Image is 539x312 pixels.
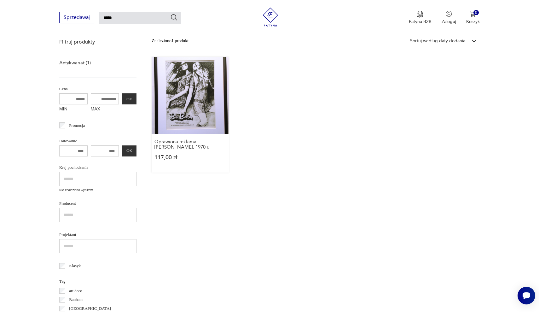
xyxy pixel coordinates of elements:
[518,287,535,304] iframe: Smartsupp widget button
[442,19,456,25] p: Zaloguj
[417,11,423,18] img: Ikona medalu
[152,57,229,173] a: Oprawiona reklama Betty Barclay, 1970 r.Oprawiona reklama [PERSON_NAME], 1970 r.117,00 zł
[409,19,432,25] p: Patyna B2B
[470,11,476,17] img: Ikona koszyka
[409,11,432,25] a: Ikona medaluPatyna B2B
[69,305,111,312] p: [GEOGRAPHIC_DATA]
[442,11,456,25] button: Zaloguj
[122,93,136,104] button: OK
[69,122,85,129] p: Promocja
[59,188,136,193] p: Nie znaleziono wyników
[446,11,452,17] img: Ikonka użytkownika
[59,16,94,20] a: Sprzedawaj
[59,278,136,285] p: Tag
[59,12,94,23] button: Sprzedawaj
[59,58,91,67] a: Antykwariat (1)
[122,145,136,156] button: OK
[59,104,88,115] label: MIN
[59,200,136,207] p: Producent
[154,155,226,160] p: 117,00 zł
[170,14,178,21] button: Szukaj
[59,38,136,45] p: Filtruj produkty
[91,104,119,115] label: MAX
[69,262,81,269] p: Klasyk
[466,11,480,25] button: 0Koszyk
[59,231,136,238] p: Projektant
[59,138,136,144] p: Datowanie
[261,8,280,26] img: Patyna - sklep z meblami i dekoracjami vintage
[410,38,465,44] div: Sortuj według daty dodania
[59,85,136,92] p: Cena
[473,10,479,15] div: 0
[466,19,480,25] p: Koszyk
[409,11,432,25] button: Patyna B2B
[154,139,226,150] h3: Oprawiona reklama [PERSON_NAME], 1970 r.
[152,38,188,44] div: Znaleziono 1 produkt
[69,287,82,294] p: art deco
[59,164,136,171] p: Kraj pochodzenia
[69,296,83,303] p: Bauhaus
